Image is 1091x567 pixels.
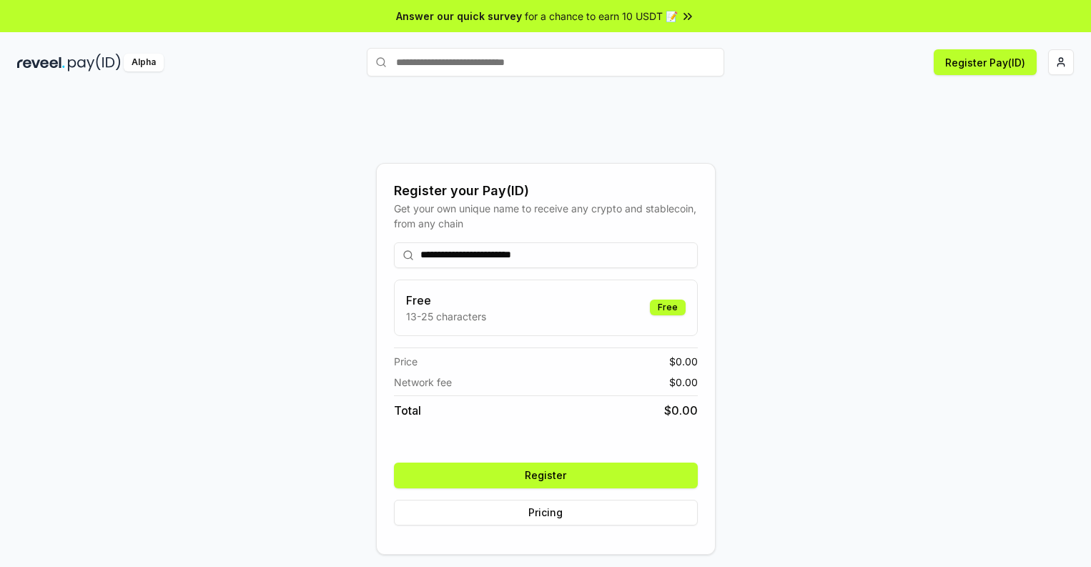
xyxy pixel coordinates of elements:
[934,49,1037,75] button: Register Pay(ID)
[394,181,698,201] div: Register your Pay(ID)
[394,201,698,231] div: Get your own unique name to receive any crypto and stablecoin, from any chain
[124,54,164,72] div: Alpha
[394,463,698,488] button: Register
[68,54,121,72] img: pay_id
[396,9,522,24] span: Answer our quick survey
[17,54,65,72] img: reveel_dark
[394,500,698,526] button: Pricing
[406,292,486,309] h3: Free
[669,354,698,369] span: $ 0.00
[394,375,452,390] span: Network fee
[394,354,418,369] span: Price
[650,300,686,315] div: Free
[525,9,678,24] span: for a chance to earn 10 USDT 📝
[406,309,486,324] p: 13-25 characters
[394,402,421,419] span: Total
[669,375,698,390] span: $ 0.00
[664,402,698,419] span: $ 0.00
